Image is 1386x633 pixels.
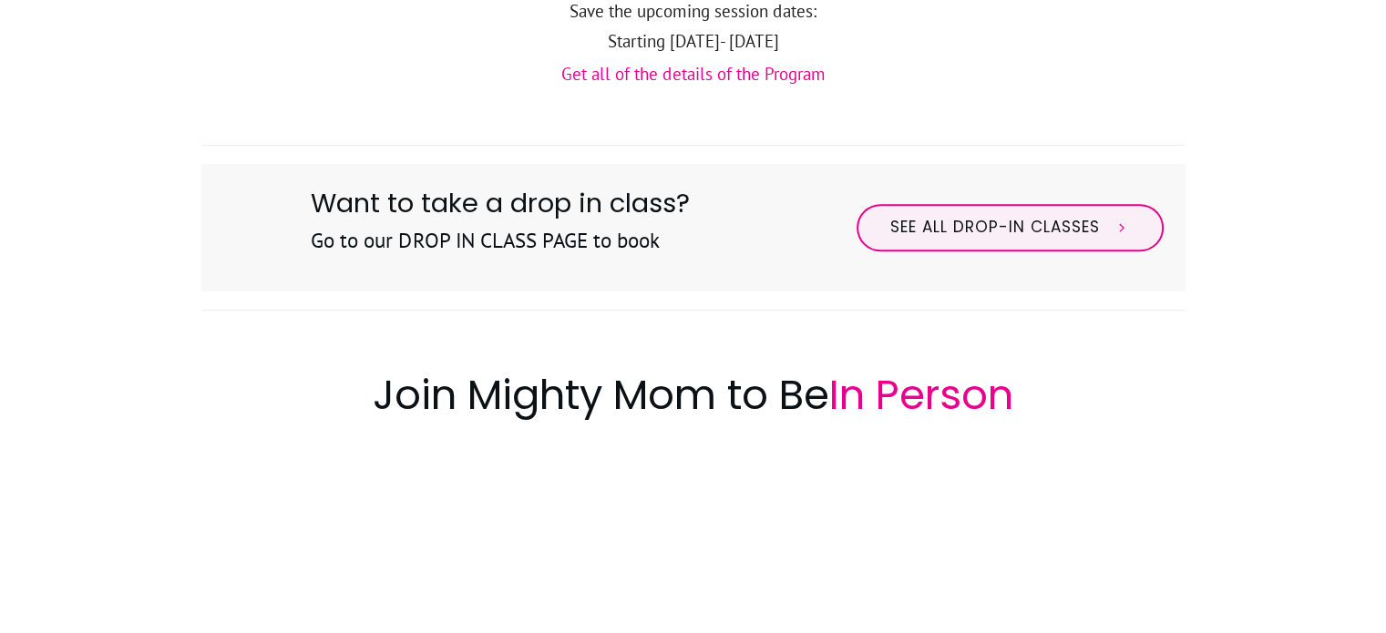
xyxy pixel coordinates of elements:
[561,63,826,85] a: Get all of the details of the Program
[829,366,1013,424] span: In Person
[890,218,1100,238] span: See All Drop-in Classes
[202,366,1185,424] h2: Join Mighty Mom to Be
[857,204,1164,251] a: See All Drop-in Classes
[311,185,690,221] span: Want to take a drop in class?
[311,226,690,277] h3: Go to our DROP IN CLASS PAGE to book
[202,26,1185,56] p: Starting [DATE]- [DATE]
